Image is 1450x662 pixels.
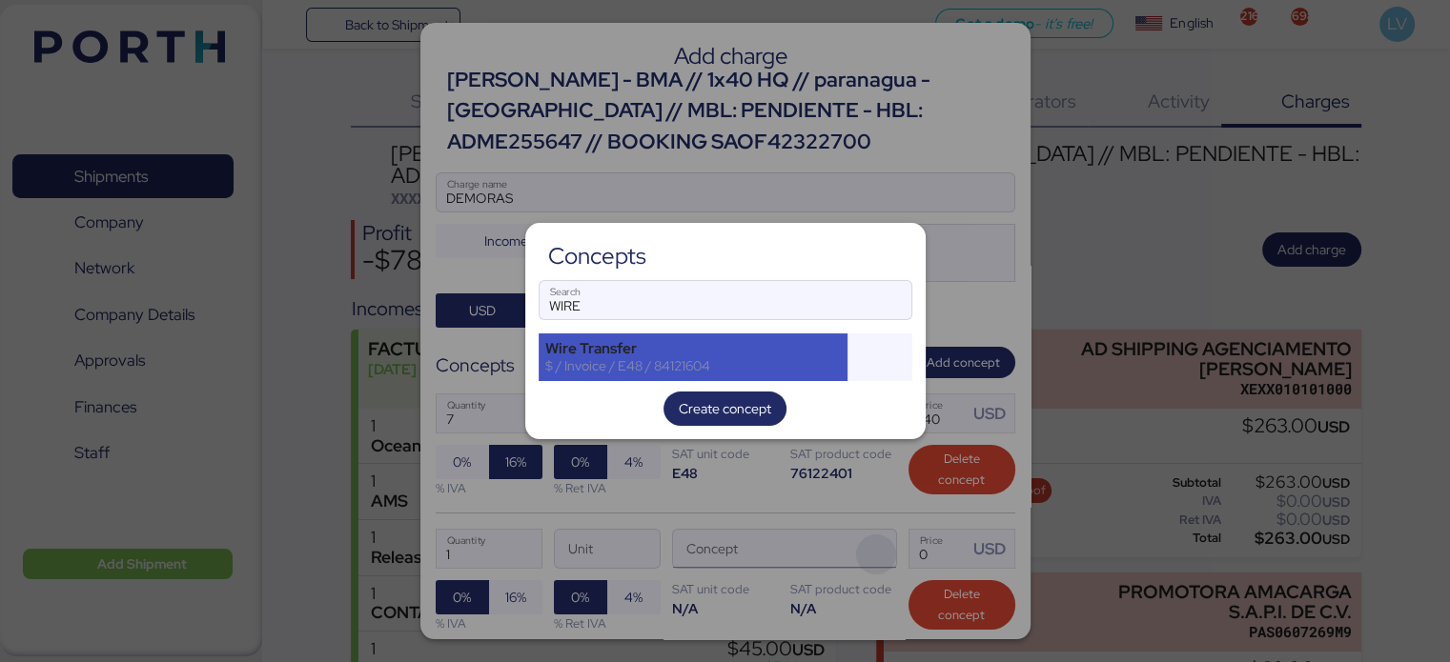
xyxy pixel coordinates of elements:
[664,391,786,426] button: Create concept
[540,281,911,319] input: Search
[545,340,842,357] div: Wire Transfer
[679,397,771,420] span: Create concept
[548,248,646,265] div: Concepts
[545,357,842,374] div: $ / Invoice / E48 / 84121604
